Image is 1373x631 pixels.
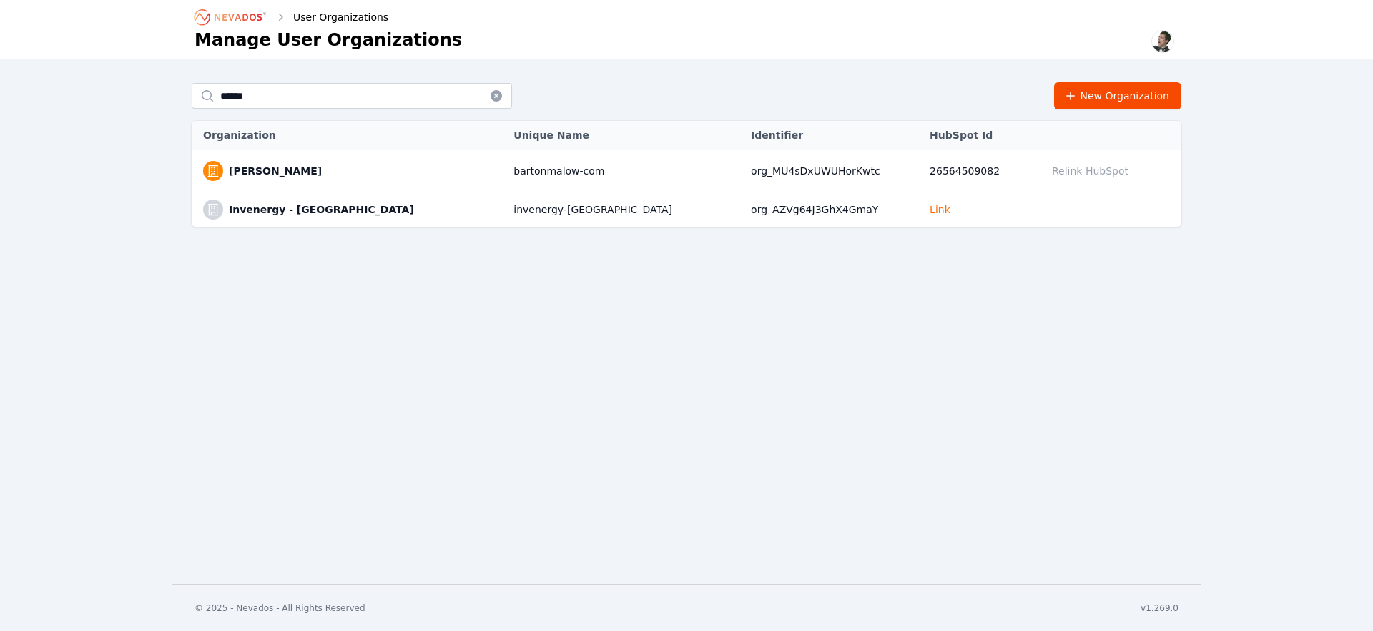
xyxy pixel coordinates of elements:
[229,164,322,178] a: [PERSON_NAME]
[506,121,744,150] th: Unique Name
[229,202,414,217] a: Invenergy - [GEOGRAPHIC_DATA]
[930,202,950,217] button: Link
[192,121,506,150] th: Organization
[1151,30,1174,53] img: Alex Kushner
[1141,602,1178,614] div: v1.269.0
[1045,157,1135,185] button: Relink HubSpot
[744,192,922,228] td: org_AZVg64J3GhX4GmaY
[195,602,365,614] div: © 2025 - Nevados - All Rights Reserved
[922,121,1038,150] th: HubSpot Id
[195,6,388,29] nav: Breadcrumb
[1054,82,1182,109] button: New Organization
[922,150,1038,192] td: 26564509082
[744,121,922,150] th: Identifier
[273,10,388,24] div: User Organizations
[506,150,744,192] td: bartonmalow-com
[195,29,462,52] h1: Manage User Organizations
[744,150,922,192] td: org_MU4sDxUWUHorKwtc
[506,192,744,228] td: invenergy-[GEOGRAPHIC_DATA]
